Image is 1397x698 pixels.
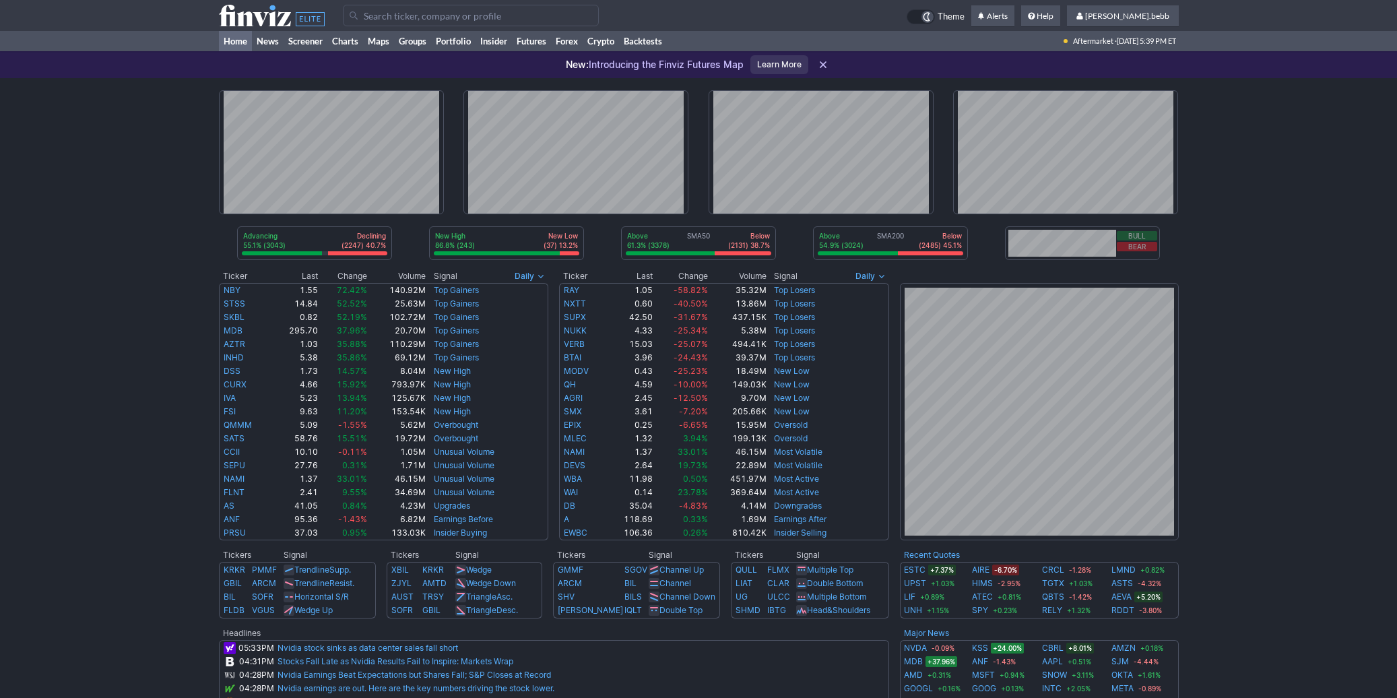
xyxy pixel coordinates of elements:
[434,393,471,403] a: New High
[271,364,318,378] td: 1.73
[368,445,426,459] td: 1.05M
[564,352,581,362] a: BTAI
[819,231,864,241] p: Above
[343,5,599,26] input: Search
[606,364,653,378] td: 0.43
[1042,682,1062,695] a: INTC
[564,447,585,457] a: NAMI
[434,285,479,295] a: Top Gainers
[1021,5,1060,27] a: Help
[368,391,426,405] td: 125.67K
[252,578,276,588] a: ARCM
[434,501,470,511] a: Upgrades
[750,55,808,74] a: Learn More
[774,433,808,443] a: Oversold
[583,31,619,51] a: Crypto
[774,528,826,538] a: Insider Selling
[774,447,822,457] a: Most Volatile
[564,298,586,309] a: NXTT
[1117,231,1157,241] button: Bull
[434,325,479,336] a: Top Gainers
[919,241,962,250] p: (2485) 45.1%
[606,378,653,391] td: 4.59
[1111,577,1133,590] a: ASTS
[434,487,494,497] a: Unusual Volume
[774,393,810,403] a: New Low
[224,285,240,295] a: NBY
[391,592,414,602] a: AUST
[1073,31,1117,51] span: Aftermarket ·
[219,269,271,283] th: Ticker
[368,283,426,297] td: 140.92M
[774,460,822,470] a: Most Volatile
[855,269,875,283] span: Daily
[709,324,767,338] td: 5.38M
[564,285,579,295] a: RAY
[1111,668,1133,682] a: OKTA
[342,241,386,250] p: (2247) 40.7%
[224,514,240,524] a: ANF
[558,592,575,602] a: SHV
[434,298,479,309] a: Top Gainers
[904,668,923,682] a: AMD
[278,670,551,680] a: Nvidia Earnings Beat Expectations but Shares Fall; S&P Closes at Record
[709,311,767,324] td: 437.15K
[774,325,815,336] a: Top Losers
[434,366,471,376] a: New High
[736,605,760,615] a: SHMD
[294,578,354,588] a: TrendlineResist.
[904,655,923,668] a: MDB
[1111,563,1136,577] a: LMND
[496,605,518,615] span: Desc.
[544,231,578,241] p: New Low
[972,590,993,604] a: ATEC
[394,31,431,51] a: Groups
[294,565,329,575] span: Trendline
[626,231,771,251] div: SMA50
[1042,641,1064,655] a: CBRL
[224,605,245,615] a: FLDB
[774,285,815,295] a: Top Losers
[496,592,513,602] span: Asc.
[252,565,277,575] a: PMMF
[709,418,767,432] td: 15.95M
[294,592,349,602] a: Horizontal S/R
[271,283,318,297] td: 1.55
[659,605,703,615] a: Double Top
[1117,31,1176,51] span: [DATE] 5:39 PM ET
[564,528,587,538] a: EWBC
[674,285,708,295] span: -58.82%
[434,271,457,282] span: Signal
[919,231,962,241] p: Below
[224,379,247,389] a: CURX
[224,447,240,457] a: CCII
[434,433,478,443] a: Overbought
[728,241,770,250] p: (2131) 38.7%
[391,565,409,575] a: XBIL
[368,378,426,391] td: 793.97K
[1111,590,1132,604] a: AEVA
[368,297,426,311] td: 25.63M
[627,241,670,250] p: 61.3% (3378)
[606,391,653,405] td: 2.45
[466,565,492,575] a: Wedge
[709,283,767,297] td: 35.32M
[852,269,889,283] button: Signals interval
[271,432,318,445] td: 58.76
[243,241,286,250] p: 55.1% (3043)
[271,391,318,405] td: 5.23
[338,420,367,430] span: -1.55%
[337,325,367,336] span: 37.96%
[1042,590,1064,604] a: QBTS
[972,563,989,577] a: AIRE
[368,418,426,432] td: 5.62M
[907,9,965,24] a: Theme
[674,352,708,362] span: -24.43%
[337,379,367,389] span: 15.92%
[564,393,583,403] a: AGRI
[624,578,637,588] a: BIL
[422,578,447,588] a: AMTD
[606,432,653,445] td: 1.32
[224,501,234,511] a: AS
[653,269,709,283] th: Change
